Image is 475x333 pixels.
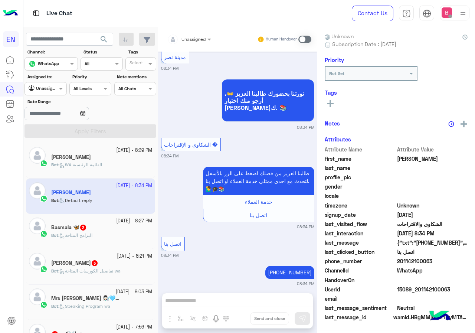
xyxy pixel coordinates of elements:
small: 08:34 PM [161,252,178,258]
span: Unassigned [181,36,206,42]
span: 201142100063 [397,257,468,265]
img: profile [458,9,468,18]
div: EN [3,31,19,47]
label: Note mentions [117,74,155,80]
img: WhatsApp [40,265,47,273]
p: Live Chat [46,9,72,19]
img: defaultAdmin.png [29,218,46,234]
span: Bot [51,303,58,309]
h6: Notes [325,120,340,127]
span: Ahmad [397,155,468,163]
small: Human Handover [266,36,297,42]
span: ChannelId [325,267,396,274]
span: last_interaction [325,229,396,237]
p: 27/9/2025, 8:34 PM [265,266,314,279]
span: wamid.HBgMMjAxMTQyMTAwMDYzFQIAEhggQUMyNUMwQzg5ODc4NDcyNEM2OEQ4RjdDQ0UzOTA2OEIA [393,313,468,321]
span: phone_number [325,257,396,265]
div: Select [128,59,143,68]
img: tab [32,9,41,18]
span: gender [325,183,396,190]
b: : [51,162,59,167]
small: [DATE] - 7:56 PM [116,324,152,331]
span: null [397,192,468,200]
label: Status [83,49,122,55]
h6: Attributes [325,136,351,143]
span: الشكاوى والاقتراحات [397,220,468,228]
label: Tags [128,49,155,55]
img: add [461,121,467,127]
span: Attribute Name [325,146,396,153]
span: WA القائمة الرئيسية [59,162,102,167]
button: search [95,33,113,49]
img: tab [402,9,411,18]
small: [DATE] - 8:27 PM [116,218,152,225]
span: last_message [325,239,396,247]
img: defaultAdmin.png [29,147,46,164]
span: Bot [51,162,58,167]
b: : [51,268,59,274]
span: Unknown [397,202,468,209]
span: تفاصيل الكورسات المتاحة wa [59,268,121,274]
span: 2025-07-01T13:04:33.989Z [397,211,468,219]
span: 3 [92,260,98,266]
img: WhatsApp [40,301,47,308]
span: Bot [51,268,58,274]
h6: Priority [325,56,344,63]
img: defaultAdmin.png [29,253,46,270]
small: 08:34 PM [297,124,314,130]
span: Unknown [325,32,354,40]
span: UserId [325,285,396,293]
span: HandoverOn [325,276,396,284]
span: first_name [325,155,396,163]
b: : [51,232,59,238]
span: 15089_201142100063 [397,285,468,293]
span: null [397,276,468,284]
span: Attribute Value [397,146,468,153]
span: خدمة العملاء [245,199,272,205]
label: Assigned to: [27,74,66,80]
small: 08:34 PM [161,153,178,159]
h5: Mrs YASRIB 👩🏻‍🔬🩵 [51,295,122,301]
span: 2 [80,225,86,231]
span: search [99,35,108,44]
button: Apply Filters [24,124,156,138]
small: [DATE] - 8:21 PM [117,253,152,260]
span: الشكاوى و الإقتراحات � [164,141,217,148]
h5: Jimmy [51,154,91,160]
b: : [51,303,59,309]
span: timezone [325,202,396,209]
span: البرامج المتاحة [59,232,92,238]
h6: Tags [325,89,468,96]
span: Bot [51,232,58,238]
span: 0 [397,304,468,312]
span: signup_date [325,211,396,219]
span: نورتنا بحضورك طالبنا العزيز 👐، أرجو منك اختيار [PERSON_NAME]ك. 📚 [225,90,311,111]
small: [DATE] - 8:03 PM [116,288,152,296]
span: 2 [397,267,468,274]
span: Subscription Date : [DATE] [332,40,396,48]
h5: Abdelrahman Mahmoud [51,260,98,266]
small: 08:34 PM [161,65,178,71]
a: Contact Us [352,6,393,21]
img: defaultAdmin.png [29,288,46,305]
span: null [397,183,468,190]
span: {"txt":"+201203599998","t":4,"ti":"اتصل بنا"} [397,239,468,247]
label: Channel: [27,49,77,55]
img: WhatsApp [40,230,47,238]
span: 2025-09-27T17:34:52.084Z [397,229,468,237]
span: null [397,295,468,303]
span: email [325,295,396,303]
label: Priority [72,74,111,80]
label: Date Range [27,98,111,105]
span: locale [325,192,396,200]
span: last_message_id [325,313,392,321]
span: اتصل بنا [397,248,468,256]
span: last_message_sentiment [325,304,396,312]
small: [DATE] - 8:39 PM [116,147,152,154]
span: اتصل بنا [250,212,267,218]
b: Not Set [329,71,344,76]
img: Logo [3,6,18,21]
button: Send and close [250,312,289,325]
h5: Basmala 🦋 [51,224,87,231]
span: last_name [325,164,396,172]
